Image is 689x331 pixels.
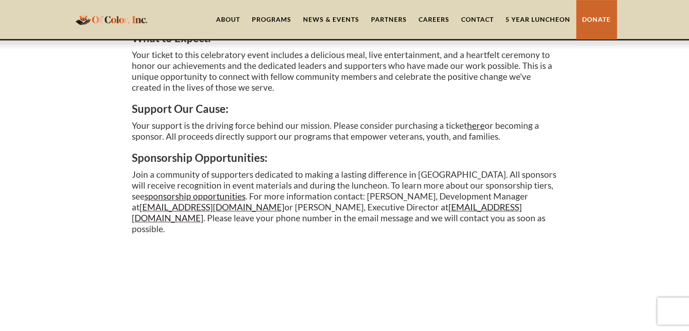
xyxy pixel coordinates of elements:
a: [EMAIL_ADDRESS][DOMAIN_NAME] [140,202,284,212]
p: Your support is the driving force behind our mission. Please consider purchasing a ticket or beco... [132,120,558,142]
p: Your ticket to this celebratory event includes a delicious meal, live entertainment, and a heartf... [132,49,558,93]
p: Join a community of supporters dedicated to making a lasting difference in [GEOGRAPHIC_DATA]. All... [132,169,558,234]
div: Programs [252,15,291,24]
strong: Support Our Cause: [132,102,228,115]
a: here [467,120,485,131]
strong: Sponsorship Opportunities: [132,151,267,164]
a: home [73,9,150,30]
a: sponsorship opportunities [145,191,246,201]
a: [EMAIL_ADDRESS][DOMAIN_NAME] [132,202,522,223]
